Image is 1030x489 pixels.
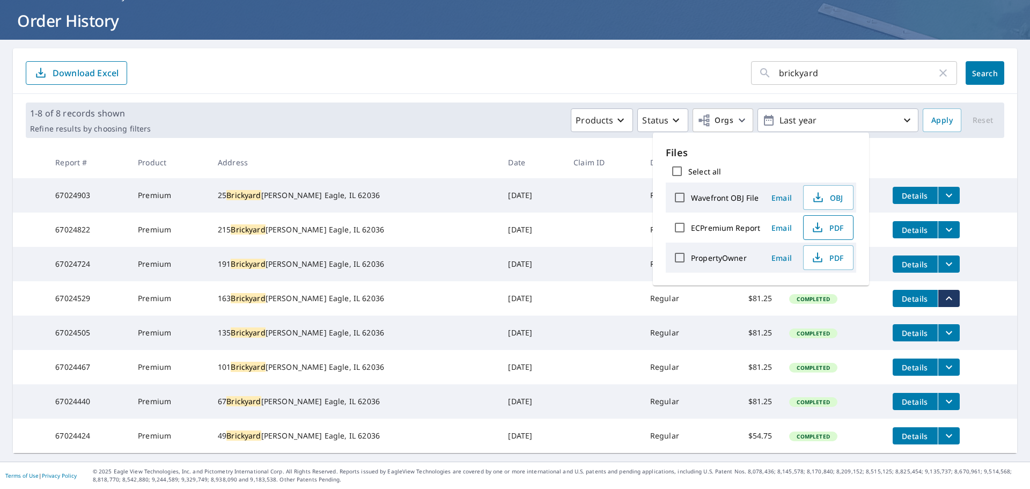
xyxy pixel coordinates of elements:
[47,247,129,281] td: 67024724
[642,178,716,213] td: Regular
[966,61,1004,85] button: Search
[764,250,799,266] button: Email
[764,220,799,236] button: Email
[129,247,209,281] td: Premium
[642,247,716,281] td: Regular
[231,362,265,372] mark: Brickyard
[499,384,565,419] td: [DATE]
[47,213,129,247] td: 67024822
[779,58,937,88] input: Address, Report #, Claim ID, etc.
[938,324,960,341] button: filesDropdownBtn-67024505
[893,427,938,444] button: detailsBtn-67024424
[576,114,613,127] p: Products
[691,253,747,263] label: PropertyOwner
[893,324,938,341] button: detailsBtn-67024505
[790,295,836,303] span: Completed
[129,384,209,419] td: Premium
[899,294,931,304] span: Details
[691,223,760,233] label: ECPremium Report
[899,259,931,269] span: Details
[899,397,931,407] span: Details
[5,472,39,479] a: Terms of Use
[129,316,209,350] td: Premium
[499,213,565,247] td: [DATE]
[47,316,129,350] td: 67024505
[790,398,836,406] span: Completed
[218,362,491,373] div: 101 [PERSON_NAME] Eagle, IL 62036
[226,396,261,406] mark: Brickyard
[775,111,901,130] p: Last year
[218,430,491,441] div: 49 [PERSON_NAME] Eagle, IL 62036
[218,327,491,338] div: 135 [PERSON_NAME] Eagle, IL 62036
[803,245,854,270] button: PDF
[499,350,565,384] td: [DATE]
[42,472,77,479] a: Privacy Policy
[499,178,565,213] td: [DATE]
[642,114,668,127] p: Status
[231,293,265,303] mark: Brickyard
[231,327,265,338] mark: Brickyard
[231,224,265,235] mark: Brickyard
[938,290,960,307] button: filesDropdownBtn-67024529
[693,108,753,132] button: Orgs
[938,256,960,273] button: filesDropdownBtn-67024724
[716,350,781,384] td: $81.25
[938,427,960,444] button: filesDropdownBtn-67024424
[716,281,781,316] td: $81.25
[47,350,129,384] td: 67024467
[218,396,491,407] div: 67 [PERSON_NAME] Eagle, IL 62036
[642,281,716,316] td: Regular
[642,419,716,453] td: Regular
[47,178,129,213] td: 67024903
[899,431,931,441] span: Details
[716,419,781,453] td: $54.75
[571,108,633,132] button: Products
[697,114,733,127] span: Orgs
[803,215,854,240] button: PDF
[499,147,565,178] th: Date
[642,384,716,419] td: Regular
[13,10,1017,32] h1: Order History
[769,253,794,263] span: Email
[129,213,209,247] td: Premium
[899,225,931,235] span: Details
[790,433,836,440] span: Completed
[218,259,491,269] div: 191 [PERSON_NAME] Eagle, IL 62036
[93,468,1025,484] p: © 2025 Eagle View Technologies, Inc. and Pictometry International Corp. All Rights Reserved. Repo...
[47,281,129,316] td: 67024529
[893,393,938,410] button: detailsBtn-67024440
[803,185,854,210] button: OBJ
[666,145,856,160] p: Files
[231,259,265,269] mark: Brickyard
[893,290,938,307] button: detailsBtn-67024529
[688,166,721,177] label: Select all
[5,472,77,479] p: |
[47,419,129,453] td: 67024424
[30,124,151,134] p: Refine results by choosing filters
[899,362,931,373] span: Details
[642,350,716,384] td: Regular
[209,147,499,178] th: Address
[30,107,151,120] p: 1-8 of 8 records shown
[26,61,127,85] button: Download Excel
[218,190,491,201] div: 25 [PERSON_NAME] Eagle, IL 62036
[226,430,261,441] mark: Brickyard
[899,191,931,201] span: Details
[637,108,688,132] button: Status
[129,178,209,213] td: Premium
[129,419,209,453] td: Premium
[810,251,844,264] span: PDF
[691,193,759,203] label: Wavefront OBJ File
[499,316,565,350] td: [DATE]
[129,350,209,384] td: Premium
[764,189,799,206] button: Email
[47,384,129,419] td: 67024440
[931,114,953,127] span: Apply
[757,108,918,132] button: Last year
[218,293,491,304] div: 163 [PERSON_NAME] Eagle, IL 62036
[642,316,716,350] td: Regular
[499,281,565,316] td: [DATE]
[938,359,960,376] button: filesDropdownBtn-67024467
[499,247,565,281] td: [DATE]
[974,68,996,78] span: Search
